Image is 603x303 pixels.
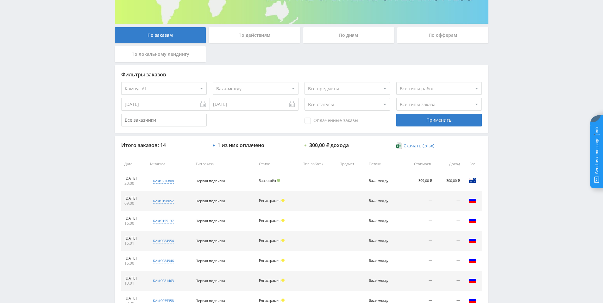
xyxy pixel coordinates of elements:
[401,231,435,251] td: —
[124,256,144,261] div: [DATE]
[281,219,285,222] span: Холд
[147,157,192,171] th: № заказа
[401,271,435,291] td: —
[435,211,463,231] td: —
[259,218,280,223] span: Регистрация
[115,27,206,43] div: По заказам
[366,157,402,171] th: Потоки
[281,299,285,302] span: Холд
[153,258,174,263] div: kai#9084946
[435,251,463,271] td: —
[404,143,434,148] span: Скачать (.xlsx)
[259,258,280,263] span: Регистрация
[369,259,397,263] div: Baza-между
[401,251,435,271] td: —
[121,72,482,77] div: Фильтры заказов
[401,171,435,191] td: 399,00 ₽
[217,142,264,148] div: 1 из них оплачено
[396,142,402,149] img: xlsx
[369,219,397,223] div: Baza-между
[303,27,394,43] div: По дням
[192,157,256,171] th: Тип заказа
[305,118,358,124] span: Оплаченные заказы
[469,216,476,224] img: rus.png
[124,276,144,281] div: [DATE]
[124,261,144,266] div: 16:00
[115,46,206,62] div: По локальному лендингу
[124,196,144,201] div: [DATE]
[401,211,435,231] td: —
[435,157,463,171] th: Доход
[153,278,174,283] div: kai#9081463
[121,142,207,148] div: Итого заказов: 14
[124,216,144,221] div: [DATE]
[281,279,285,282] span: Холд
[463,157,482,171] th: Гео
[121,114,207,126] input: Все заказчики
[396,143,434,149] a: Скачать (.xlsx)
[435,171,463,191] td: 300,00 ₽
[401,191,435,211] td: —
[124,181,144,186] div: 20:00
[196,278,225,283] span: Первая подписка
[124,176,144,181] div: [DATE]
[281,259,285,262] span: Холд
[469,276,476,284] img: rus.png
[435,191,463,211] td: —
[281,239,285,242] span: Холд
[369,179,397,183] div: Baza-между
[469,256,476,264] img: rus.png
[124,241,144,246] div: 16:01
[369,239,397,243] div: Baza-между
[209,27,300,43] div: По действиям
[397,27,488,43] div: По офферам
[196,198,225,203] span: Первая подписка
[300,157,336,171] th: Тип работы
[124,296,144,301] div: [DATE]
[259,278,280,283] span: Регистрация
[196,178,225,183] span: Первая подписка
[309,142,349,148] div: 300,00 ₽ дохода
[281,199,285,202] span: Холд
[259,238,280,243] span: Регистрация
[401,157,435,171] th: Стоимость
[469,197,476,204] img: rus.png
[277,179,280,182] span: Подтвержден
[259,198,280,203] span: Регистрация
[196,298,225,303] span: Первая подписка
[153,198,174,203] div: kai#9198052
[369,199,397,203] div: Baza-между
[396,114,482,126] div: Применить
[153,238,174,243] div: kai#9084954
[124,221,144,226] div: 16:00
[469,236,476,244] img: rus.png
[124,201,144,206] div: 09:00
[259,178,276,183] span: Завершён
[196,238,225,243] span: Первая подписка
[196,218,225,223] span: Первая подписка
[435,231,463,251] td: —
[369,279,397,283] div: Baza-между
[259,298,280,303] span: Регистрация
[256,157,300,171] th: Статус
[153,218,174,223] div: kai#9155137
[435,271,463,291] td: —
[124,281,144,286] div: 10:01
[369,299,397,303] div: Baza-между
[124,236,144,241] div: [DATE]
[121,157,147,171] th: Дата
[196,258,225,263] span: Первая подписка
[336,157,365,171] th: Предмет
[153,178,174,184] div: kai#9226808
[469,177,476,184] img: aus.png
